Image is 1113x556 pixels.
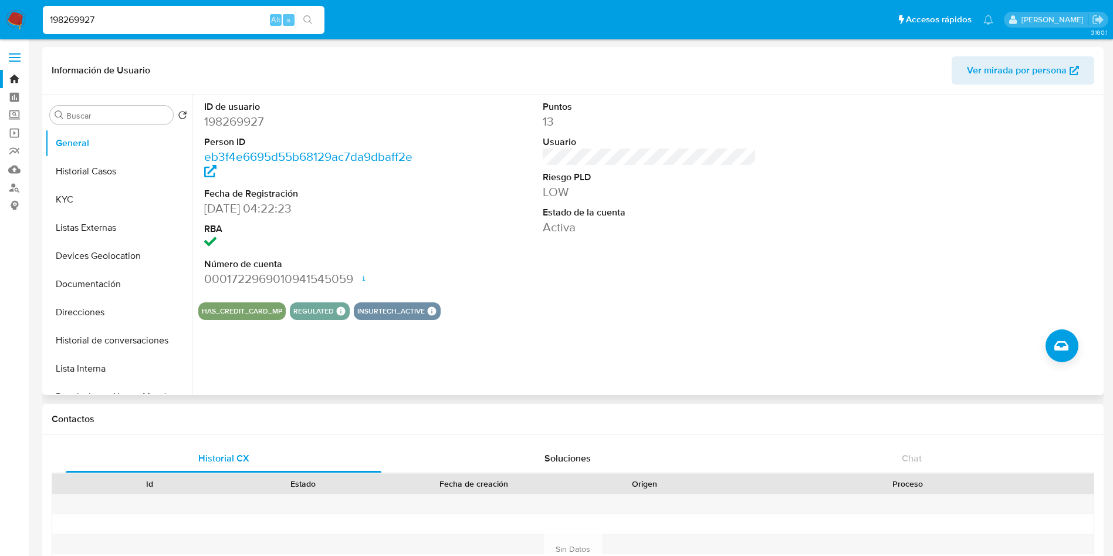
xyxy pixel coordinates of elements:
div: Estado [235,478,372,490]
button: General [45,129,192,157]
button: Restricciones Nuevo Mundo [45,383,192,411]
dt: ID de usuario [204,100,418,113]
button: Volver al orden por defecto [178,110,187,123]
dt: Usuario [543,136,757,149]
a: Salir [1092,14,1104,26]
dt: RBA [204,223,418,235]
dt: Número de cuenta [204,258,418,271]
div: Origen [576,478,713,490]
button: Devices Geolocation [45,242,192,270]
dt: Person ID [204,136,418,149]
span: Soluciones [544,451,591,465]
h1: Información de Usuario [52,65,150,76]
button: KYC [45,186,192,214]
span: Alt [271,14,280,25]
dd: LOW [543,184,757,200]
span: s [287,14,290,25]
span: Accesos rápidos [906,14,972,26]
a: eb3f4e6695d55b68129ac7da9dbaff2e [204,148,412,181]
button: Buscar [55,110,64,120]
dd: 0001722969010941545059 [204,271,418,287]
dd: 198269927 [204,113,418,130]
button: Historial Casos [45,157,192,186]
span: Historial CX [198,451,249,465]
button: Listas Externas [45,214,192,242]
button: Historial de conversaciones [45,326,192,355]
dt: Fecha de Registración [204,187,418,200]
div: Fecha de creación [388,478,560,490]
dd: [DATE] 04:22:23 [204,200,418,217]
button: Lista Interna [45,355,192,383]
dd: Activa [543,219,757,235]
h1: Contactos [52,413,1094,425]
dd: 13 [543,113,757,130]
button: Ver mirada por persona [952,56,1094,85]
button: search-icon [296,12,320,28]
input: Buscar [66,110,168,121]
dt: Puntos [543,100,757,113]
button: Documentación [45,270,192,298]
button: Direcciones [45,298,192,326]
span: Ver mirada por persona [967,56,1067,85]
input: Buscar usuario o caso... [43,12,324,28]
div: Proceso [730,478,1085,490]
a: Notificaciones [983,15,993,25]
div: Id [81,478,218,490]
dt: Riesgo PLD [543,171,757,184]
p: ivonne.perezonofre@mercadolibre.com.mx [1021,14,1088,25]
span: Chat [902,451,922,465]
dt: Estado de la cuenta [543,206,757,219]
